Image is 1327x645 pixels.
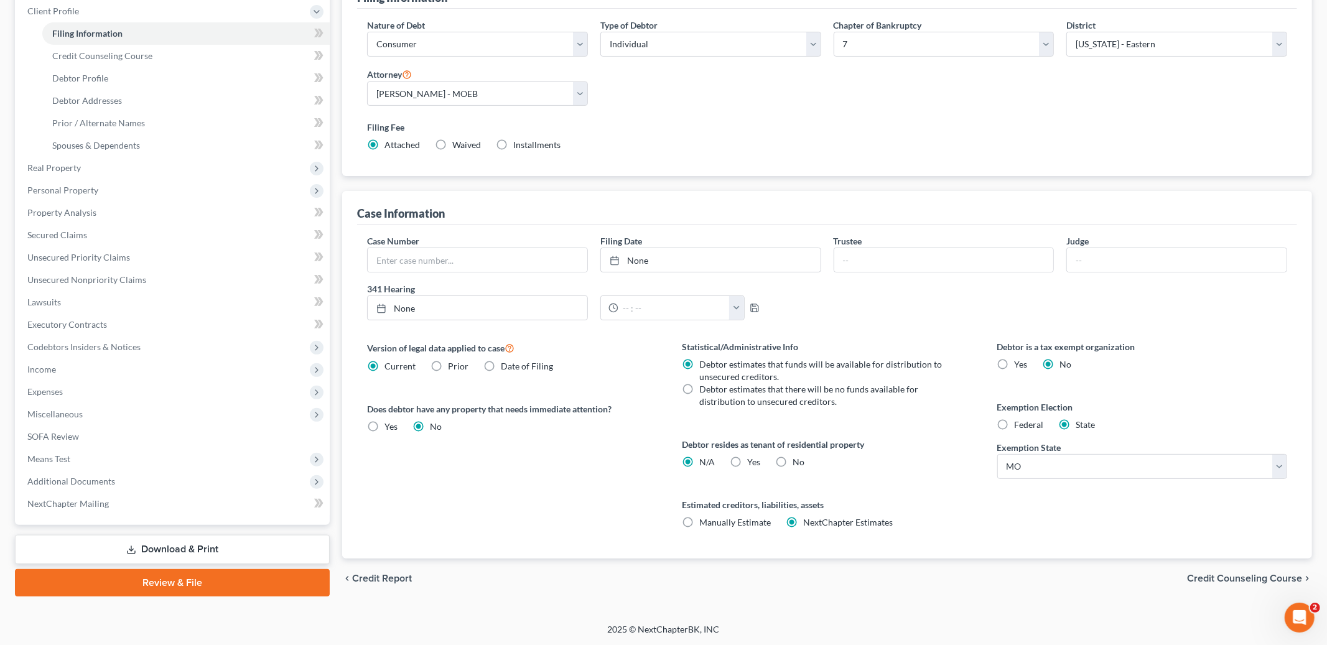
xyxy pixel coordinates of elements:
[367,402,657,415] label: Does debtor have any property that needs immediate attention?
[513,139,561,150] span: Installments
[601,248,821,272] a: None
[1285,603,1315,633] iframe: Intercom live chat
[682,340,972,353] label: Statistical/Administrative Info
[700,384,919,407] span: Debtor estimates that there will be no funds available for distribution to unsecured creditors.
[17,493,330,515] a: NextChapter Mailing
[1067,248,1287,272] input: --
[997,340,1287,353] label: Debtor is a tax exempt organization
[27,476,115,486] span: Additional Documents
[27,207,96,218] span: Property Analysis
[1015,419,1044,430] span: Federal
[342,573,412,583] button: chevron_left Credit Report
[700,457,715,467] span: N/A
[834,234,862,248] label: Trustee
[448,361,468,371] span: Prior
[27,364,56,374] span: Income
[618,296,730,320] input: -- : --
[700,517,771,527] span: Manually Estimate
[748,457,761,467] span: Yes
[17,202,330,224] a: Property Analysis
[17,425,330,448] a: SOFA Review
[42,112,330,134] a: Prior / Alternate Names
[1076,419,1096,430] span: State
[997,441,1061,454] label: Exemption State
[27,431,79,442] span: SOFA Review
[17,269,330,291] a: Unsecured Nonpriority Claims
[1187,573,1312,583] button: Credit Counseling Course chevron_right
[27,453,70,464] span: Means Test
[384,421,398,432] span: Yes
[52,118,145,128] span: Prior / Alternate Names
[997,401,1287,414] label: Exemption Election
[27,185,98,195] span: Personal Property
[367,67,412,81] label: Attorney
[27,230,87,240] span: Secured Claims
[52,73,108,83] span: Debtor Profile
[27,274,146,285] span: Unsecured Nonpriority Claims
[834,19,922,32] label: Chapter of Bankruptcy
[15,535,330,564] a: Download & Print
[367,234,419,248] label: Case Number
[1302,573,1312,583] i: chevron_right
[1066,234,1089,248] label: Judge
[501,361,553,371] span: Date of Filing
[600,19,658,32] label: Type of Debtor
[452,139,481,150] span: Waived
[27,252,130,262] span: Unsecured Priority Claims
[430,421,442,432] span: No
[368,296,587,320] a: None
[682,438,972,451] label: Debtor resides as tenant of residential property
[342,573,352,583] i: chevron_left
[793,457,805,467] span: No
[42,134,330,157] a: Spouses & Dependents
[17,313,330,336] a: Executory Contracts
[352,573,412,583] span: Credit Report
[42,45,330,67] a: Credit Counseling Course
[1066,19,1096,32] label: District
[27,409,83,419] span: Miscellaneous
[1015,359,1028,369] span: Yes
[42,67,330,90] a: Debtor Profile
[52,140,140,151] span: Spouses & Dependents
[52,95,122,106] span: Debtor Addresses
[384,361,416,371] span: Current
[600,234,642,248] label: Filing Date
[1187,573,1302,583] span: Credit Counseling Course
[27,319,107,330] span: Executory Contracts
[368,248,587,272] input: Enter case number...
[700,359,943,382] span: Debtor estimates that funds will be available for distribution to unsecured creditors.
[804,517,893,527] span: NextChapter Estimates
[42,90,330,112] a: Debtor Addresses
[367,340,657,355] label: Version of legal data applied to case
[52,28,123,39] span: Filing Information
[367,121,1287,134] label: Filing Fee
[17,246,330,269] a: Unsecured Priority Claims
[52,50,152,61] span: Credit Counseling Course
[361,282,827,295] label: 341 Hearing
[17,291,330,313] a: Lawsuits
[27,498,109,509] span: NextChapter Mailing
[834,248,1054,272] input: --
[27,6,79,16] span: Client Profile
[15,569,330,596] a: Review & File
[367,19,425,32] label: Nature of Debt
[27,386,63,397] span: Expenses
[384,139,420,150] span: Attached
[357,206,445,221] div: Case Information
[682,498,972,511] label: Estimated creditors, liabilities, assets
[42,22,330,45] a: Filing Information
[1310,603,1320,613] span: 2
[27,297,61,307] span: Lawsuits
[27,341,141,352] span: Codebtors Insiders & Notices
[27,162,81,173] span: Real Property
[17,224,330,246] a: Secured Claims
[1060,359,1072,369] span: No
